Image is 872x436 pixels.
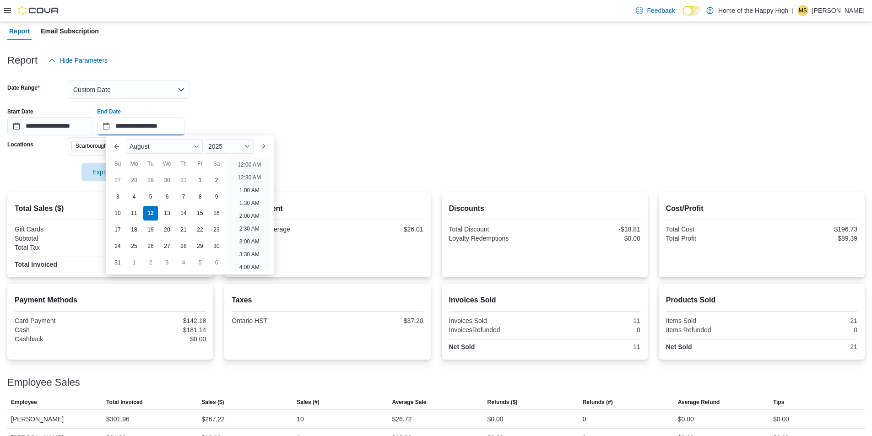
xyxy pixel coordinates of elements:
div: day-18 [127,222,141,237]
div: day-23 [209,222,224,237]
div: day-12 [143,206,158,221]
div: Total Profit [666,235,760,242]
div: day-4 [176,255,191,270]
div: Transaction Average [232,226,325,233]
div: Loyalty Redemptions [449,235,543,242]
button: Previous Month [109,139,124,154]
div: -$18.81 [547,226,640,233]
div: 0 [583,414,586,425]
button: Hide Parameters [45,51,111,70]
span: Hide Parameters [60,56,108,65]
div: day-19 [143,222,158,237]
span: Tips [773,398,784,406]
h2: Products Sold [666,295,857,306]
div: day-28 [127,173,141,188]
label: Start Date [7,108,33,115]
div: Items Sold [666,317,760,324]
li: 4:00 AM [236,262,263,273]
p: Home of the Happy High [718,5,788,16]
li: 12:00 AM [234,159,265,170]
span: Average Refund [678,398,720,406]
button: Export [81,163,133,181]
button: Custom Date [68,81,190,99]
div: day-9 [209,189,224,204]
div: Total Tax [15,244,108,251]
li: 3:00 AM [236,236,263,247]
div: day-2 [143,255,158,270]
strong: Total Invoiced [15,261,57,268]
div: day-27 [110,173,125,188]
h2: Total Sales ($) [15,203,206,214]
div: Card Payment [15,317,108,324]
span: 2025 [208,143,222,150]
div: Tu [143,156,158,171]
h2: Average Spent [232,203,423,214]
div: day-15 [193,206,207,221]
div: day-16 [209,206,224,221]
div: Ontario HST [232,317,325,324]
div: day-31 [176,173,191,188]
div: InvoicesRefunded [449,326,543,334]
span: Sales (#) [297,398,319,406]
div: day-25 [127,239,141,253]
div: $89.39 [764,235,857,242]
div: day-30 [160,173,174,188]
div: Su [110,156,125,171]
div: day-11 [127,206,141,221]
h2: Taxes [232,295,423,306]
div: 11 [547,343,640,350]
div: day-1 [193,173,207,188]
div: day-27 [160,239,174,253]
p: | [792,5,794,16]
h2: Invoices Sold [449,295,640,306]
div: We [160,156,174,171]
div: Total Discount [449,226,543,233]
div: [PERSON_NAME] [7,410,103,428]
div: Gift Cards [15,226,108,233]
p: [PERSON_NAME] [812,5,865,16]
div: day-8 [193,189,207,204]
div: Fr [193,156,207,171]
span: Employee [11,398,37,406]
h3: Employee Sales [7,377,80,388]
h2: Cost/Profit [666,203,857,214]
li: 1:30 AM [236,198,263,209]
div: day-26 [143,239,158,253]
div: day-3 [110,189,125,204]
span: MS [799,5,807,16]
div: Sa [209,156,224,171]
div: day-4 [127,189,141,204]
div: 11 [547,317,640,324]
div: $26.72 [392,414,412,425]
div: day-3 [160,255,174,270]
div: day-6 [160,189,174,204]
strong: Net Sold [666,343,692,350]
li: 12:30 AM [234,172,265,183]
div: $196.73 [764,226,857,233]
li: 3:30 AM [236,249,263,260]
input: Press the down key to open a popover containing a calendar. [7,117,95,135]
label: Locations [7,141,33,148]
div: Matthew Sanchez [797,5,808,16]
h3: Report [7,55,38,66]
div: day-28 [176,239,191,253]
label: End Date [97,108,121,115]
div: Button. Open the year selector. 2025 is currently selected. [205,139,254,154]
span: Export [87,163,127,181]
div: Button. Open the month selector. August is currently selected. [126,139,203,154]
div: Subtotal [15,235,108,242]
ul: Time [228,157,270,271]
input: Dark Mode [682,6,702,16]
div: $37.20 [329,317,423,324]
div: day-30 [209,239,224,253]
div: day-7 [176,189,191,204]
div: 21 [764,317,857,324]
li: 2:00 AM [236,210,263,221]
div: Invoices Sold [449,317,543,324]
span: Average Sale [392,398,426,406]
span: August [130,143,150,150]
span: Feedback [647,6,675,15]
div: $0.00 [773,414,789,425]
div: $181.14 [112,326,206,334]
div: day-13 [160,206,174,221]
